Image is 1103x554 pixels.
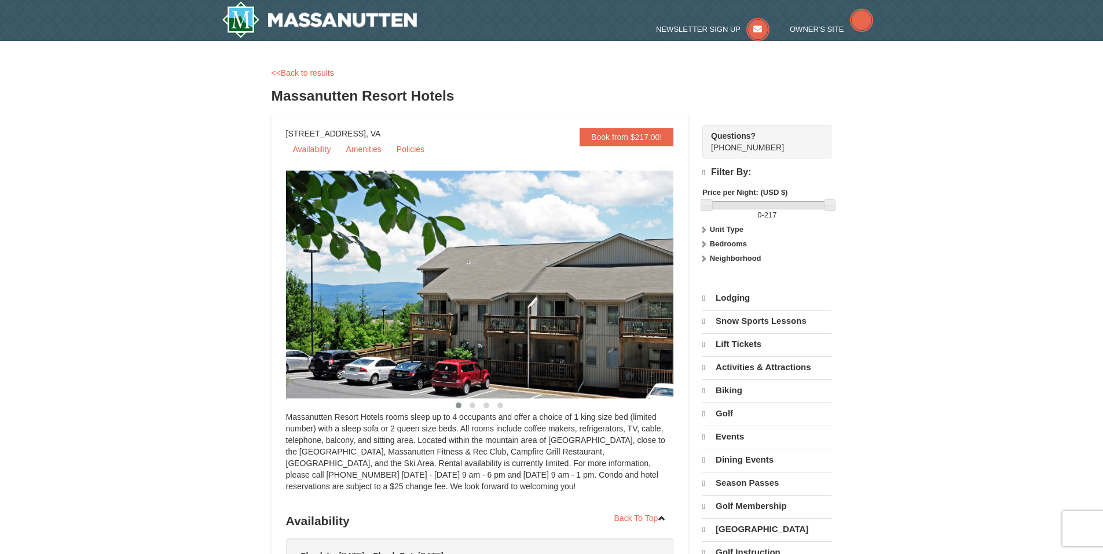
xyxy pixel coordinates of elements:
strong: Neighborhood [710,254,761,263]
strong: Unit Type [710,225,743,234]
a: Golf Membership [702,495,831,517]
span: Newsletter Sign Up [656,25,741,34]
a: Activities & Attractions [702,356,831,378]
strong: Bedrooms [710,239,747,248]
h4: Filter By: [702,167,831,178]
a: Golf [702,402,831,424]
a: Owner's Site [790,25,873,34]
a: Newsletter Sign Up [656,25,769,34]
label: - [702,209,831,221]
a: Back To Top [607,509,674,527]
div: Massanutten Resort Hotels rooms sleep up to 4 occupants and offer a choice of 1 king size bed (li... [286,411,674,504]
a: Events [702,426,831,448]
span: 0 [757,210,761,219]
a: Biking [702,379,831,401]
a: Book from $217.00! [580,128,673,146]
a: Lift Tickets [702,333,831,355]
a: Season Passes [702,472,831,494]
strong: Price per Night: (USD $) [702,188,787,197]
span: 217 [764,210,777,219]
a: Lodging [702,287,831,309]
a: Massanutten Resort [222,1,417,38]
img: Massanutten Resort Logo [222,1,417,38]
span: Owner's Site [790,25,844,34]
strong: Questions? [711,131,756,141]
a: Amenities [339,141,388,158]
a: Policies [390,141,431,158]
h3: Massanutten Resort Hotels [272,84,832,108]
a: Dining Events [702,449,831,471]
span: [PHONE_NUMBER] [711,130,811,152]
a: [GEOGRAPHIC_DATA] [702,518,831,540]
a: Availability [286,141,338,158]
img: 19219026-1-e3b4ac8e.jpg [286,171,703,398]
a: Snow Sports Lessons [702,310,831,332]
h3: Availability [286,509,674,533]
a: <<Back to results [272,68,334,77]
